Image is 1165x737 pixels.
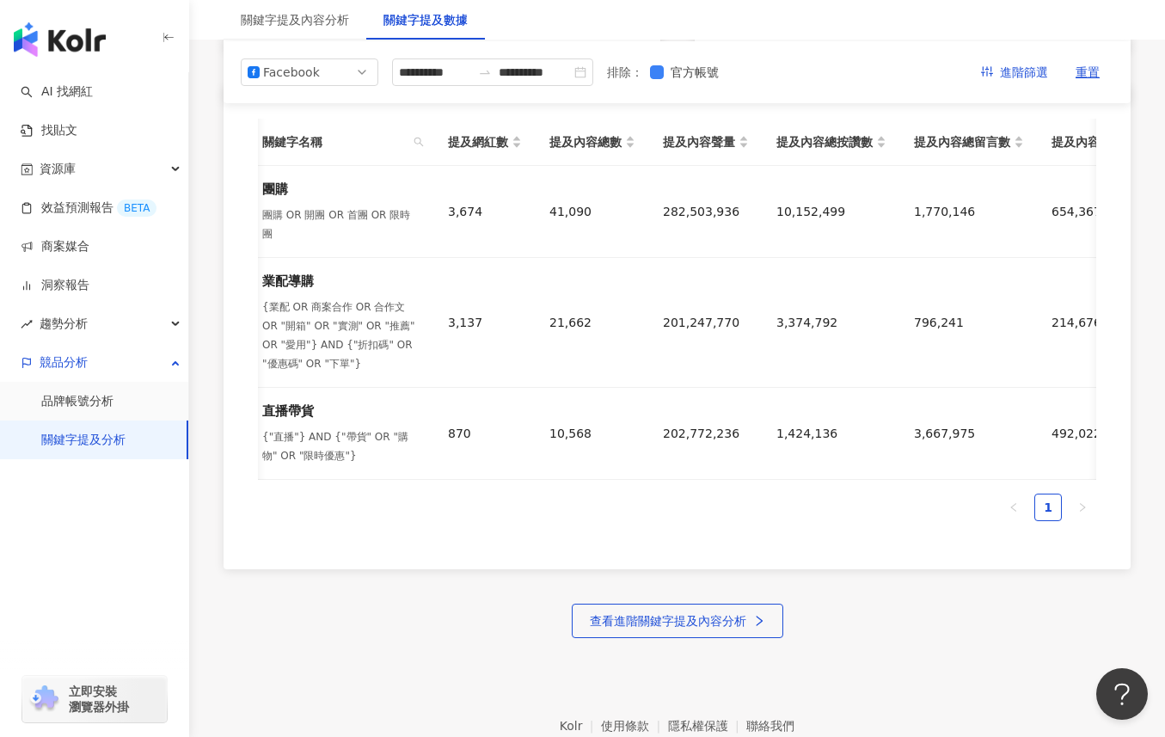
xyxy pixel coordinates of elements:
img: chrome extension [28,685,61,713]
span: 趨勢分析 [40,304,88,343]
span: to [478,65,492,79]
span: right [753,615,765,627]
div: 團購 [262,180,420,199]
span: 提及內容聲量 [663,132,735,151]
span: rise [21,318,33,330]
a: chrome extension立即安裝 瀏覽器外掛 [22,676,167,722]
span: 提及網紅數 [448,132,508,151]
button: 進階篩選 [967,58,1062,86]
div: 21,662 [549,313,635,332]
div: 3,674 [448,202,522,221]
span: 官方帳號 [664,63,726,82]
a: 找貼文 [21,122,77,139]
th: 提及內容總留言數 [900,119,1038,166]
div: 201,247,770 [663,313,749,332]
li: Next Page [1069,494,1096,521]
a: 商案媒合 [21,238,89,255]
a: searchAI 找網紅 [21,83,93,101]
span: 提及內容總分享數 [1052,132,1148,151]
span: 資源庫 [40,150,76,188]
div: 10,568 [549,424,635,443]
div: 214,676 [1052,313,1162,332]
div: {"直播"} AND {"帶貨" OR "購物" OR "限時優惠"} [262,427,420,465]
span: search [414,137,424,147]
div: 282,503,936 [663,202,749,221]
span: 重置 [1076,59,1100,87]
div: 3,137 [448,313,522,332]
button: right [1069,494,1096,521]
div: {業配 OR 商案合作 OR 合作文 OR "開箱" OR "實測" OR "推薦" OR "愛用"} AND {"折扣碼" OR "優惠碼" OR "下單"} [262,298,420,373]
a: Kolr [560,719,601,733]
a: 關鍵字提及分析 [41,432,126,449]
div: 3,374,792 [776,313,886,332]
a: 1 [1035,494,1061,520]
img: logo [14,22,106,57]
button: 重置 [1062,58,1113,86]
div: 41,090 [549,202,635,221]
span: left [1009,502,1019,513]
th: 提及內容聲量 [649,119,763,166]
button: left [1000,494,1027,521]
th: 提及內容總按讚數 [763,119,900,166]
div: 關鍵字提及數據 [383,10,468,29]
li: Previous Page [1000,494,1027,521]
span: 提及內容總留言數 [914,132,1010,151]
div: 492,022 [1052,424,1162,443]
span: 進階篩選 [1000,59,1048,87]
span: 提及內容總按讚數 [776,132,873,151]
span: 提及內容總數 [549,132,622,151]
div: Facebook [263,59,319,85]
div: 關鍵字提及內容分析 [241,10,349,29]
div: 1,770,146 [914,202,1024,221]
div: 202,772,236 [663,424,749,443]
a: 隱私權保護 [668,719,747,733]
li: 1 [1034,494,1062,521]
span: 競品分析 [40,343,88,382]
div: 870 [448,424,522,443]
span: 關鍵字名稱 [262,132,407,151]
span: swap-right [478,65,492,79]
a: 效益預測報告BETA [21,200,156,217]
span: search [410,129,427,155]
div: 團購 OR 開團 OR 首團 OR 限時團 [262,206,420,243]
div: 10,152,499 [776,202,886,221]
a: 品牌帳號分析 [41,393,113,410]
div: 業配導購 [262,272,420,291]
a: 使用條款 [601,719,668,733]
button: 查看進階關鍵字提及內容分析right [572,604,783,638]
th: 提及網紅數 [434,119,536,166]
div: 3,667,975 [914,424,1024,443]
div: 654,367 [1052,202,1162,221]
iframe: Help Scout Beacon - Open [1096,668,1148,720]
a: 聯絡我們 [746,719,794,733]
span: 查看進階關鍵字提及內容分析 [590,614,746,628]
div: 796,241 [914,313,1024,332]
span: right [1077,502,1088,513]
div: 1,424,136 [776,424,886,443]
span: 立即安裝 瀏覽器外掛 [69,684,129,715]
th: 提及內容總數 [536,119,649,166]
div: 直播帶貨 [262,402,420,421]
label: 排除 ： [607,63,643,82]
a: 洞察報告 [21,277,89,294]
